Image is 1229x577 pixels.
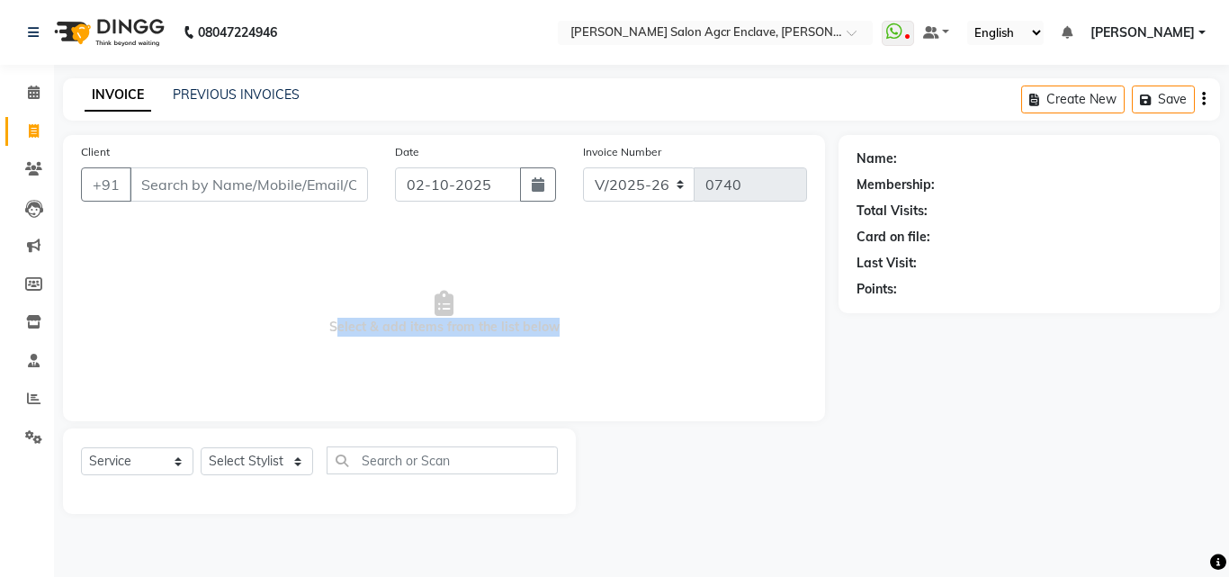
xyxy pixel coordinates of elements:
div: Name: [857,149,897,168]
div: Last Visit: [857,254,917,273]
div: Points: [857,280,897,299]
div: Total Visits: [857,202,928,221]
span: Select & add items from the list below [81,223,807,403]
b: 08047224946 [198,7,277,58]
button: +91 [81,167,131,202]
label: Invoice Number [583,144,661,160]
a: PREVIOUS INVOICES [173,86,300,103]
a: INVOICE [85,79,151,112]
div: Membership: [857,176,935,194]
input: Search or Scan [327,446,558,474]
input: Search by Name/Mobile/Email/Code [130,167,368,202]
label: Date [395,144,419,160]
div: Card on file: [857,228,930,247]
button: Create New [1021,86,1125,113]
label: Client [81,144,110,160]
span: [PERSON_NAME] [1090,23,1195,42]
img: logo [46,7,169,58]
button: Save [1132,86,1195,113]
